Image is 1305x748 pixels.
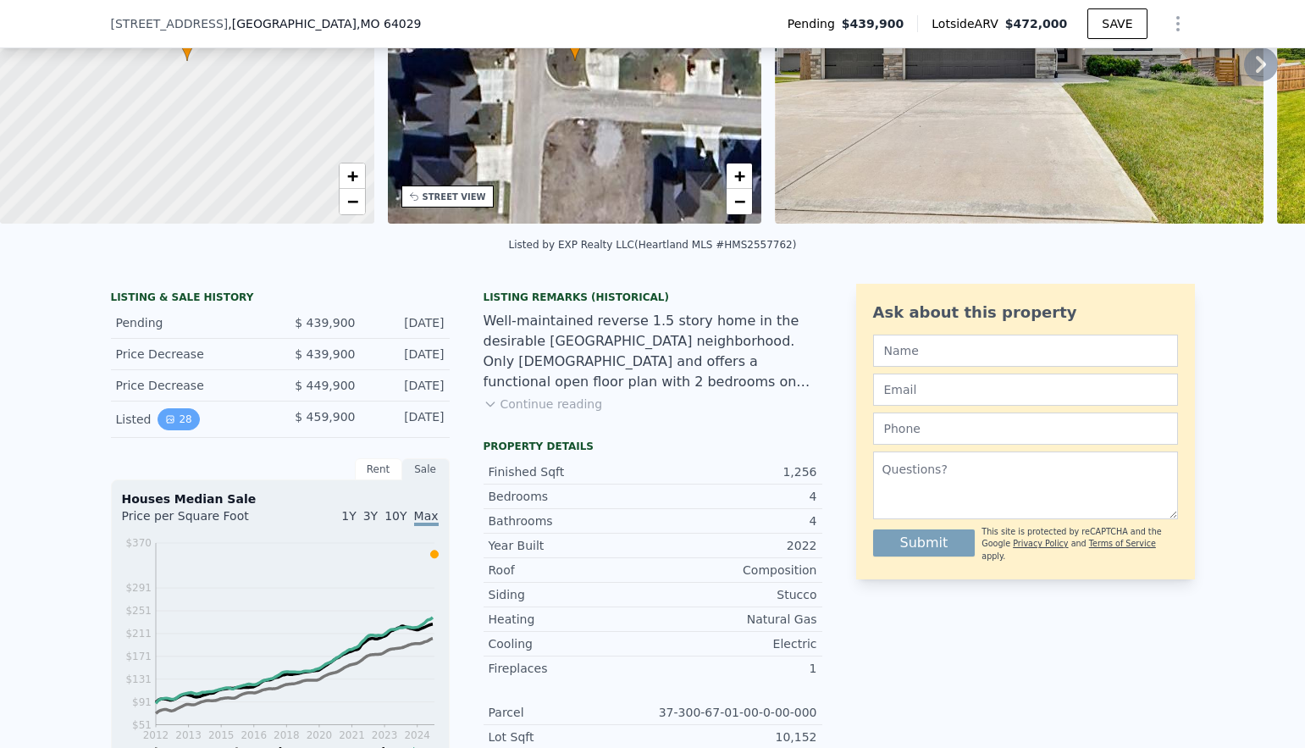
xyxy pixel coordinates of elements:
[369,408,445,430] div: [DATE]
[369,314,445,331] div: [DATE]
[125,651,152,662] tspan: $171
[125,673,152,685] tspan: $131
[484,440,822,453] div: Property details
[727,163,752,189] a: Zoom in
[295,347,355,361] span: $ 439,900
[125,537,152,549] tspan: $370
[346,165,357,186] span: +
[653,537,817,554] div: 2022
[357,17,422,30] span: , MO 64029
[1087,8,1147,39] button: SAVE
[489,635,653,652] div: Cooling
[489,562,653,579] div: Roof
[653,586,817,603] div: Stucco
[116,408,267,430] div: Listed
[653,488,817,505] div: 4
[341,509,356,523] span: 1Y
[484,311,822,392] div: Well-maintained reverse 1.5 story home in the desirable [GEOGRAPHIC_DATA] neighborhood. Only [DEM...
[111,291,450,308] div: LISTING & SALE HISTORY
[873,529,976,557] button: Submit
[306,729,332,741] tspan: 2020
[653,562,817,579] div: Composition
[653,660,817,677] div: 1
[489,704,653,721] div: Parcel
[1005,17,1068,30] span: $472,000
[122,507,280,535] div: Price per Square Foot
[122,490,439,507] div: Houses Median Sale
[653,513,817,529] div: 4
[653,729,817,745] div: 10,152
[295,410,355,424] span: $ 459,900
[842,15,904,32] span: $439,900
[228,15,421,32] span: , [GEOGRAPHIC_DATA]
[346,191,357,212] span: −
[371,729,397,741] tspan: 2023
[489,729,653,745] div: Lot Sqft
[340,163,365,189] a: Zoom in
[402,458,450,480] div: Sale
[116,314,267,331] div: Pending
[489,537,653,554] div: Year Built
[653,704,817,721] div: 37-300-67-01-00-0-00-000
[274,729,300,741] tspan: 2018
[295,316,355,330] span: $ 439,900
[489,463,653,480] div: Finished Sqft
[932,15,1004,32] span: Lotside ARV
[873,413,1178,445] input: Phone
[142,729,169,741] tspan: 2012
[111,15,229,32] span: [STREET_ADDRESS]
[489,660,653,677] div: Fireplaces
[340,189,365,214] a: Zoom out
[369,377,445,394] div: [DATE]
[734,191,745,212] span: −
[653,635,817,652] div: Electric
[509,239,797,251] div: Listed by EXP Realty LLC (Heartland MLS #HMS2557762)
[484,291,822,304] div: Listing Remarks (Historical)
[132,719,152,731] tspan: $51
[355,458,402,480] div: Rent
[788,15,842,32] span: Pending
[369,346,445,363] div: [DATE]
[873,374,1178,406] input: Email
[295,379,355,392] span: $ 449,900
[125,605,152,617] tspan: $251
[1013,539,1068,548] a: Privacy Policy
[489,488,653,505] div: Bedrooms
[175,729,202,741] tspan: 2013
[653,611,817,628] div: Natural Gas
[423,191,486,203] div: STREET VIEW
[414,509,439,526] span: Max
[653,463,817,480] div: 1,256
[116,377,267,394] div: Price Decrease
[1089,539,1156,548] a: Terms of Service
[241,729,267,741] tspan: 2016
[489,586,653,603] div: Siding
[384,509,406,523] span: 10Y
[1161,7,1195,41] button: Show Options
[158,408,199,430] button: View historical data
[727,189,752,214] a: Zoom out
[125,628,152,640] tspan: $211
[489,513,653,529] div: Bathrooms
[125,582,152,594] tspan: $291
[363,509,378,523] span: 3Y
[404,729,430,741] tspan: 2024
[873,301,1178,324] div: Ask about this property
[207,729,234,741] tspan: 2015
[132,696,152,708] tspan: $91
[982,526,1177,562] div: This site is protected by reCAPTCHA and the Google and apply.
[734,165,745,186] span: +
[873,335,1178,367] input: Name
[339,729,365,741] tspan: 2021
[484,396,603,413] button: Continue reading
[116,346,267,363] div: Price Decrease
[489,611,653,628] div: Heating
